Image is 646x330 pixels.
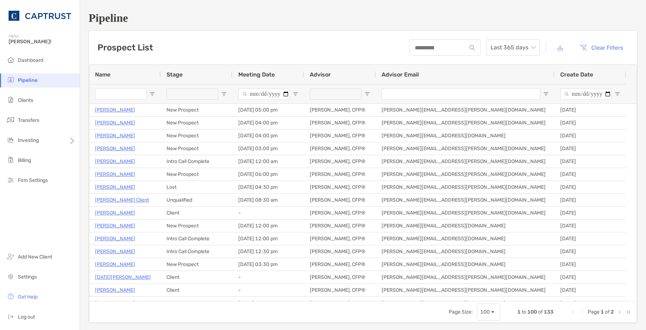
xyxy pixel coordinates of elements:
[18,314,35,320] span: Log out
[480,309,490,315] div: 100
[522,309,526,315] span: to
[293,91,298,97] button: Open Filter Menu
[555,220,626,232] div: [DATE]
[95,221,135,230] p: [PERSON_NAME]
[95,234,135,243] a: [PERSON_NAME]
[149,91,155,97] button: Open Filter Menu
[238,71,275,78] span: Meeting Date
[376,258,555,271] div: [PERSON_NAME][EMAIL_ADDRESS][DOMAIN_NAME]
[95,170,135,179] a: [PERSON_NAME]
[95,247,135,256] a: [PERSON_NAME]
[304,297,376,309] div: [PERSON_NAME], CFP®
[376,142,555,155] div: [PERSON_NAME][EMAIL_ADDRESS][PERSON_NAME][DOMAIN_NAME]
[233,245,304,258] div: [DATE] 12:30 pm
[555,181,626,193] div: [DATE]
[233,207,304,219] div: -
[95,144,135,153] a: [PERSON_NAME]
[6,115,15,124] img: transfers icon
[9,39,75,45] span: [PERSON_NAME]!
[376,194,555,206] div: [PERSON_NAME][EMAIL_ADDRESS][PERSON_NAME][DOMAIN_NAME]
[304,232,376,245] div: [PERSON_NAME], CFP®
[89,11,637,25] h1: Pipeline
[95,131,135,140] a: [PERSON_NAME]
[18,117,39,123] span: Transfers
[376,271,555,284] div: [PERSON_NAME][EMAIL_ADDRESS][PERSON_NAME][DOMAIN_NAME]
[304,129,376,142] div: [PERSON_NAME], CFP®
[304,142,376,155] div: [PERSON_NAME], CFP®
[6,272,15,281] img: settings icon
[555,104,626,116] div: [DATE]
[605,309,610,315] span: of
[544,309,553,315] span: 133
[376,129,555,142] div: [PERSON_NAME][EMAIL_ADDRESS][DOMAIN_NAME]
[18,157,31,163] span: Billing
[364,91,370,97] button: Open Filter Menu
[376,168,555,181] div: [PERSON_NAME][EMAIL_ADDRESS][PERSON_NAME][DOMAIN_NAME]
[555,258,626,271] div: [DATE]
[527,309,537,315] span: 100
[6,252,15,261] img: add_new_client icon
[95,105,135,114] a: [PERSON_NAME]
[601,309,604,315] span: 1
[449,309,473,315] div: Page Size:
[6,312,15,321] img: logout icon
[304,271,376,284] div: [PERSON_NAME], CFP®
[615,91,620,97] button: Open Filter Menu
[376,284,555,296] div: [PERSON_NAME][EMAIL_ADDRESS][PERSON_NAME][DOMAIN_NAME]
[18,97,33,103] span: Clients
[304,117,376,129] div: [PERSON_NAME], CFP®
[304,284,376,296] div: [PERSON_NAME], CFP®
[555,207,626,219] div: [DATE]
[376,232,555,245] div: [PERSON_NAME][EMAIL_ADDRESS][DOMAIN_NAME]
[161,168,233,181] div: New Prospect
[304,155,376,168] div: [PERSON_NAME], CFP®
[161,142,233,155] div: New Prospect
[233,129,304,142] div: [DATE] 04:00 pm
[310,71,331,78] span: Advisor
[555,271,626,284] div: [DATE]
[161,104,233,116] div: New Prospect
[233,232,304,245] div: [DATE] 12:00 pm
[6,55,15,64] img: dashboard icon
[6,176,15,184] img: firm-settings icon
[560,71,593,78] span: Create Date
[95,71,110,78] span: Name
[95,196,149,205] a: [PERSON_NAME] Client
[555,117,626,129] div: [DATE]
[18,57,43,63] span: Dashboard
[579,309,585,315] div: Previous Page
[376,245,555,258] div: [PERSON_NAME][EMAIL_ADDRESS][DOMAIN_NAME]
[304,181,376,193] div: [PERSON_NAME], CFP®
[233,181,304,193] div: [DATE] 04:30 pm
[95,260,135,269] a: [PERSON_NAME]
[161,194,233,206] div: Unqualified
[233,297,304,309] div: [DATE] 12:30 pm
[376,181,555,193] div: [PERSON_NAME][EMAIL_ADDRESS][PERSON_NAME][DOMAIN_NAME]
[161,117,233,129] div: New Prospect
[625,309,631,315] div: Last Page
[98,43,153,53] h3: Prospect List
[18,254,52,260] span: Add New Client
[233,220,304,232] div: [DATE] 12:00 pm
[233,104,304,116] div: [DATE] 05:00 pm
[376,297,555,309] div: [PERSON_NAME][EMAIL_ADDRESS][DOMAIN_NAME]
[543,91,549,97] button: Open Filter Menu
[555,284,626,296] div: [DATE]
[161,271,233,284] div: Client
[617,309,622,315] div: Next Page
[167,71,183,78] span: Stage
[95,183,135,192] a: [PERSON_NAME]
[538,309,543,315] span: of
[95,118,135,127] a: [PERSON_NAME]
[6,95,15,104] img: clients icon
[18,274,37,280] span: Settings
[491,40,536,55] span: Last 365 days
[376,117,555,129] div: [PERSON_NAME][EMAIL_ADDRESS][PERSON_NAME][DOMAIN_NAME]
[233,284,304,296] div: -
